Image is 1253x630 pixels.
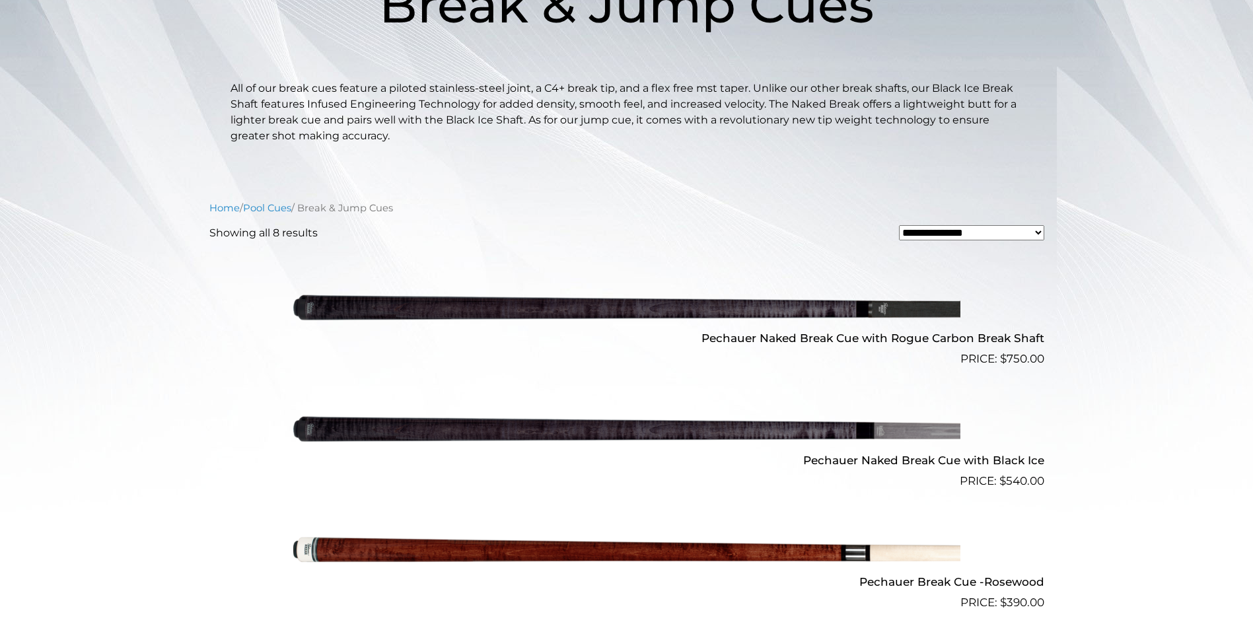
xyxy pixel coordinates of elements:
[209,326,1044,351] h2: Pechauer Naked Break Cue with Rogue Carbon Break Shaft
[209,448,1044,472] h2: Pechauer Naked Break Cue with Black Ice
[209,373,1044,489] a: Pechauer Naked Break Cue with Black Ice $540.00
[209,202,240,214] a: Home
[209,201,1044,215] nav: Breadcrumb
[1000,596,1044,609] bdi: 390.00
[293,252,960,363] img: Pechauer Naked Break Cue with Rogue Carbon Break Shaft
[999,474,1044,487] bdi: 540.00
[231,81,1023,144] p: All of our break cues feature a piloted stainless-steel joint, a C4+ break tip, and a flex free m...
[209,225,318,241] p: Showing all 8 results
[243,202,291,214] a: Pool Cues
[1000,596,1007,609] span: $
[293,495,960,606] img: Pechauer Break Cue -Rosewood
[1000,352,1044,365] bdi: 750.00
[209,495,1044,612] a: Pechauer Break Cue -Rosewood $390.00
[209,252,1044,368] a: Pechauer Naked Break Cue with Rogue Carbon Break Shaft $750.00
[209,570,1044,594] h2: Pechauer Break Cue -Rosewood
[293,373,960,484] img: Pechauer Naked Break Cue with Black Ice
[999,474,1006,487] span: $
[899,225,1044,240] select: Shop order
[1000,352,1007,365] span: $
